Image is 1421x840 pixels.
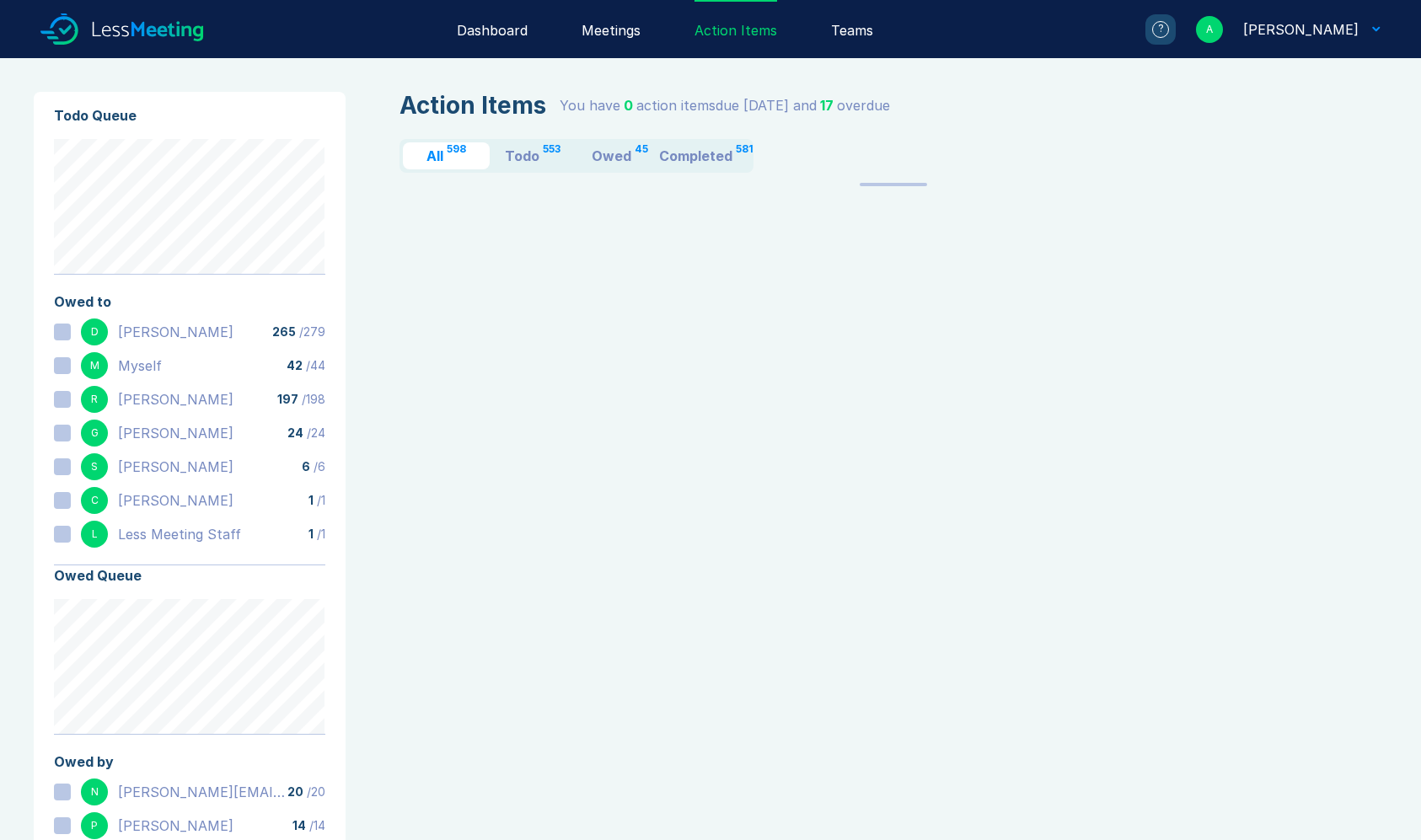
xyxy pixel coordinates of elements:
div: C [81,487,108,514]
div: / 1 [308,527,325,541]
div: R [81,386,108,413]
div: A [1196,16,1223,43]
div: Action Items [399,92,546,119]
div: Completed [659,149,732,163]
div: 598 [447,142,466,163]
span: 6 [302,459,310,474]
div: D [81,318,108,345]
div: N [81,778,108,805]
div: Richard Rust [118,389,233,409]
div: / 24 [287,426,325,440]
span: 42 [287,358,303,372]
div: G [81,420,108,447]
div: / 44 [287,359,325,372]
div: Owed to [54,292,325,312]
div: You have action item s due [DATE] and overdue [560,95,890,115]
div: L [81,521,108,548]
div: Paul Jeffries [118,816,233,836]
div: 45 [635,142,648,163]
div: Owed [592,149,631,163]
div: Owed Queue [54,565,325,586]
div: / 6 [302,460,325,474]
div: Myself [118,356,162,376]
div: Ashley Walters [1243,19,1359,40]
div: M [81,352,108,379]
span: 265 [272,324,296,339]
div: Gemma White [118,423,233,443]
div: Craig Newton [118,490,233,511]
span: 17 [820,97,834,114]
a: ? [1125,14,1176,45]
div: Less Meeting Staff [118,524,241,544]
div: S [81,453,108,480]
span: 1 [308,493,314,507]
div: / 20 [287,785,325,799]
div: Owed by [54,752,325,772]
div: All [426,149,443,163]
div: P [81,812,108,839]
div: neil.smith@grid2.co.uk [118,782,287,802]
div: / 198 [277,393,325,406]
div: Todo Queue [54,105,325,126]
div: / 14 [292,819,325,832]
span: 20 [287,784,303,799]
span: 24 [287,425,303,440]
div: / 1 [308,494,325,507]
div: 553 [543,142,560,163]
div: / 279 [272,325,325,339]
span: 0 [624,97,633,114]
div: 581 [736,142,753,163]
span: 1 [308,527,314,541]
div: Todo [505,149,539,163]
div: ? [1152,21,1169,38]
div: Danny Sisson [118,322,233,342]
div: Scott Drewery [118,457,233,477]
span: 14 [292,818,306,832]
span: 197 [277,392,298,406]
